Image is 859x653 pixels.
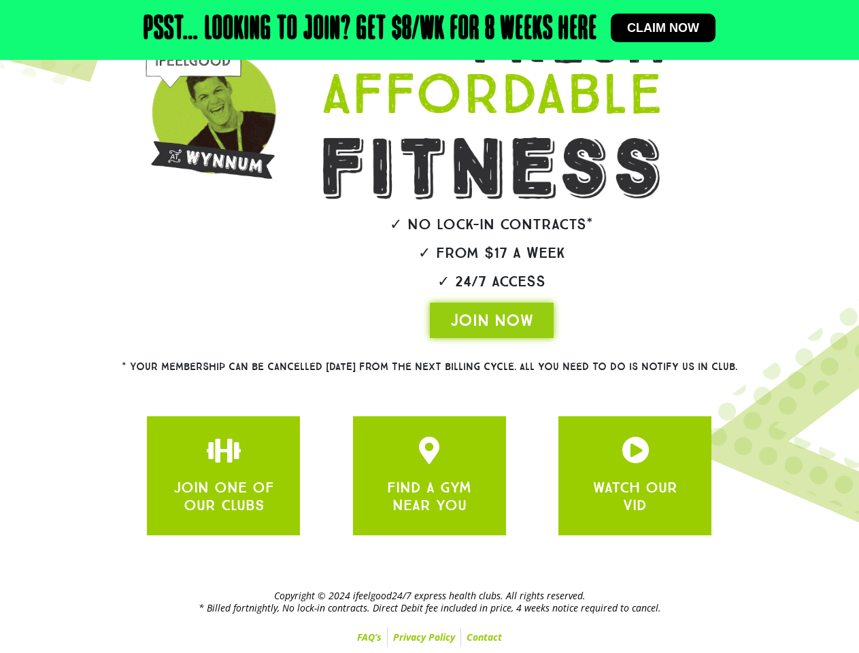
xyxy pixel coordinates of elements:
[388,628,460,647] a: Privacy Policy
[416,437,443,464] a: JOIN ONE OF OUR CLUBS
[144,14,597,46] h2: Psst… Looking to join? Get $8/wk for 8 weeks here
[627,22,699,34] span: Claim now
[282,274,702,289] h2: ✓ 24/7 Access
[210,437,237,464] a: JOIN ONE OF OUR CLUBS
[593,478,677,514] a: WATCH OUR VID
[282,217,702,232] h2: ✓ No lock-in contracts*
[352,628,387,647] a: FAQ’s
[430,303,554,338] a: JOIN NOW
[282,246,702,261] h2: ✓ From $17 a week
[461,628,507,647] a: Contact
[387,478,471,514] a: FIND A GYM NEAR YOU
[7,590,852,614] h2: Copyright © 2024 ifeelgood24/7 express health clubs. All rights reserved. * Billed fortnightly, N...
[173,478,274,514] a: JOIN ONE OF OUR CLUBS
[7,628,852,647] nav: Menu
[622,437,649,464] a: JOIN ONE OF OUR CLUBS
[450,309,533,331] span: JOIN NOW
[73,362,787,372] h2: * Your membership can be cancelled [DATE] from the next billing cycle. All you need to do is noti...
[611,14,715,42] a: Claim now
